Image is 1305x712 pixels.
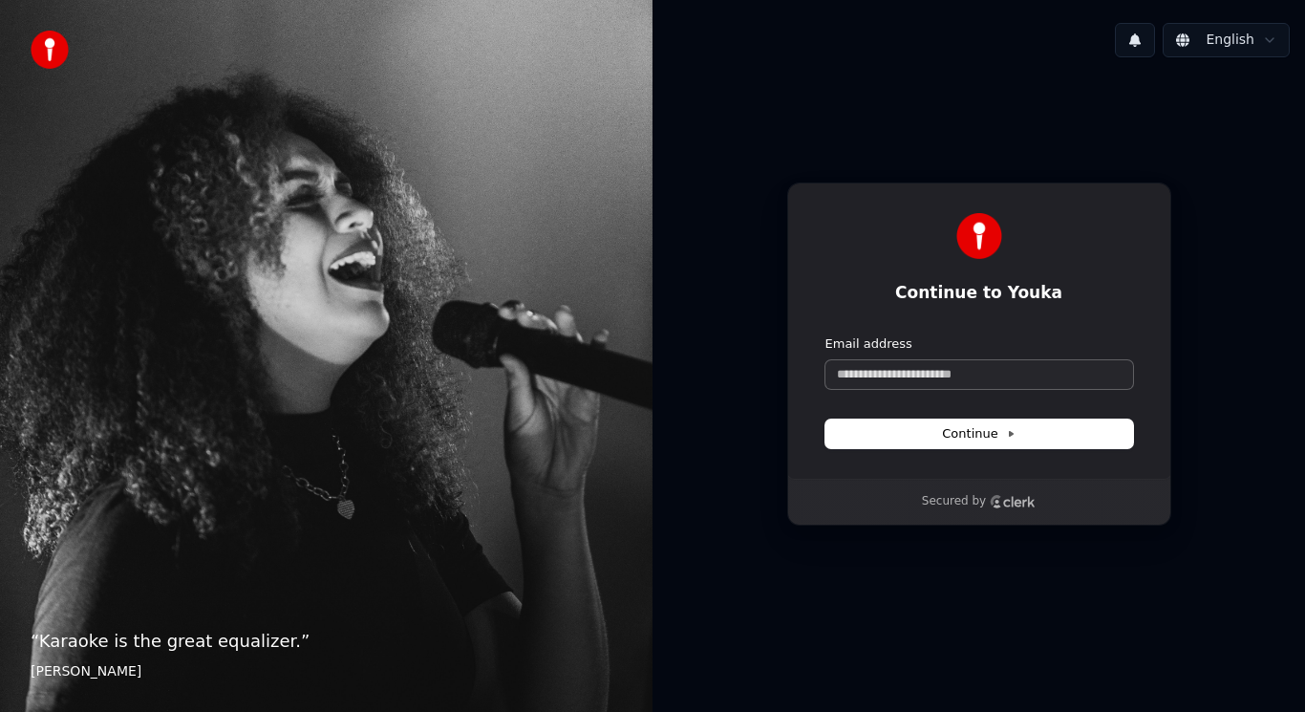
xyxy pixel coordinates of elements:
[31,628,622,655] p: “ Karaoke is the great equalizer. ”
[825,420,1133,448] button: Continue
[31,662,622,681] footer: [PERSON_NAME]
[31,31,69,69] img: youka
[956,213,1002,259] img: Youka
[942,425,1015,442] span: Continue
[990,495,1036,508] a: Clerk logo
[825,282,1133,305] h1: Continue to Youka
[825,335,912,353] label: Email address
[922,494,986,509] p: Secured by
